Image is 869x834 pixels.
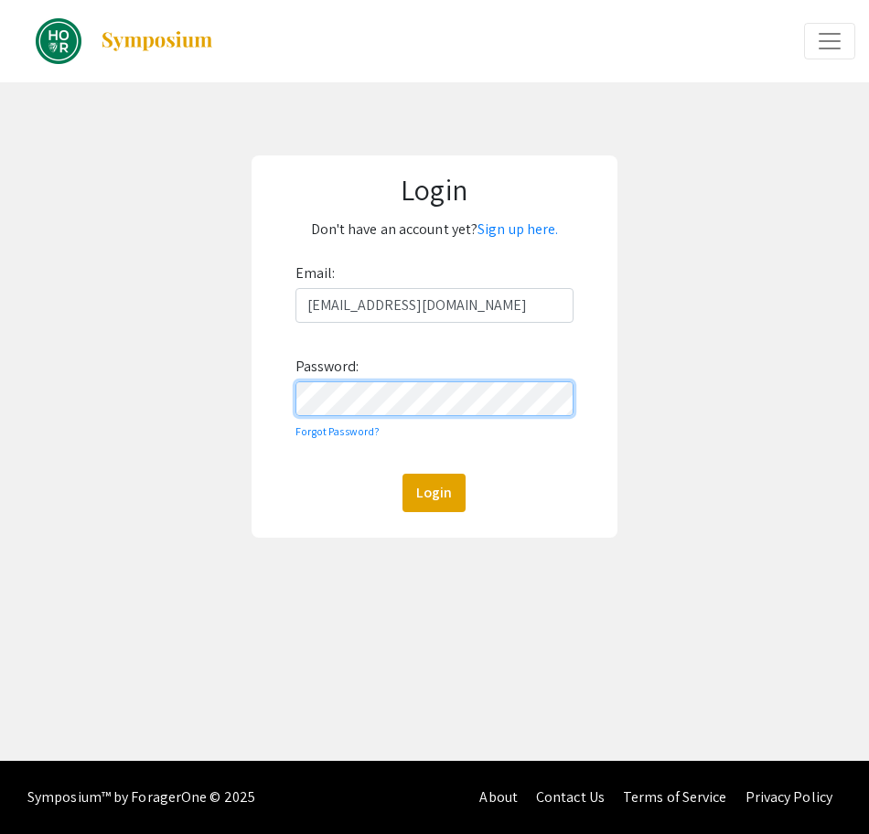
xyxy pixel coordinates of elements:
[295,424,381,438] a: Forgot Password?
[295,259,336,288] label: Email:
[479,787,518,807] a: About
[261,215,609,244] p: Don't have an account yet?
[746,787,832,807] a: Privacy Policy
[536,787,605,807] a: Contact Us
[295,352,359,381] label: Password:
[100,30,214,52] img: Symposium by ForagerOne
[804,23,855,59] button: Expand or Collapse Menu
[27,761,255,834] div: Symposium™ by ForagerOne © 2025
[402,474,466,512] button: Login
[477,219,558,239] a: Sign up here.
[261,172,609,207] h1: Login
[623,787,727,807] a: Terms of Service
[36,18,81,64] img: DREAMS Spring 2025
[14,18,214,64] a: DREAMS Spring 2025
[14,752,78,820] iframe: Chat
